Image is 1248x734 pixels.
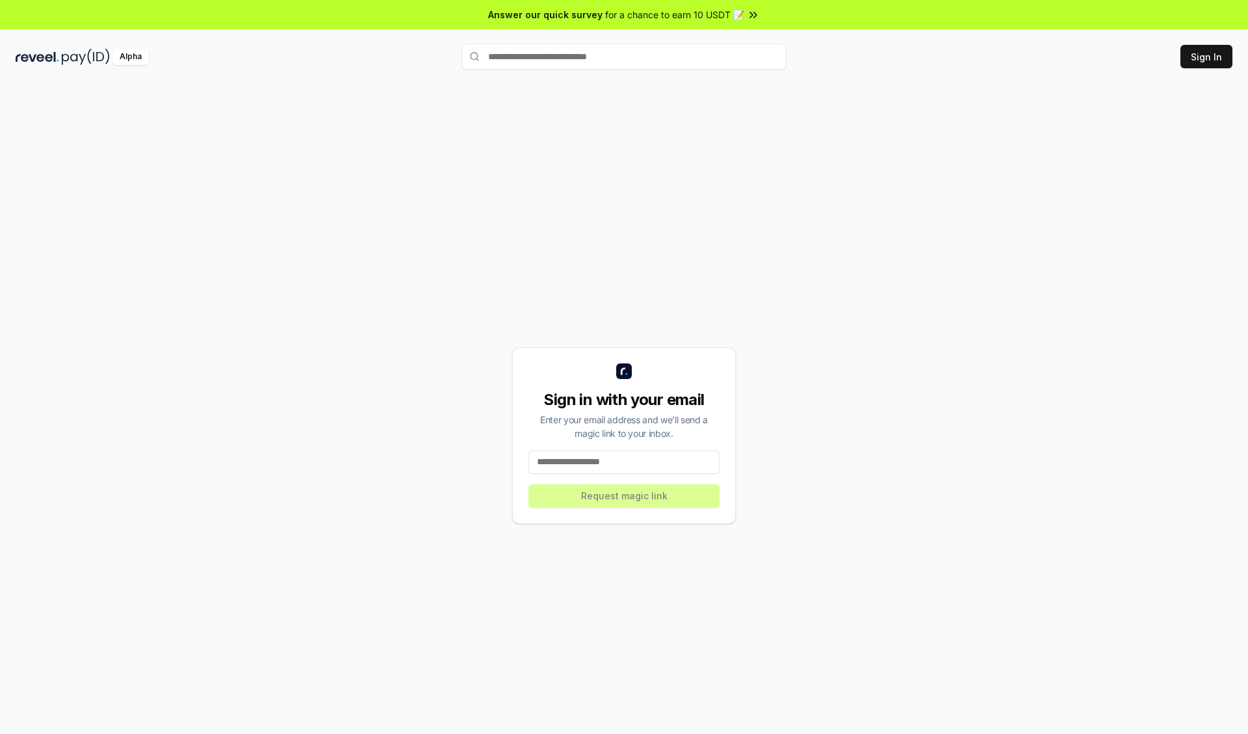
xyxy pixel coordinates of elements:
img: logo_small [616,363,632,379]
span: for a chance to earn 10 USDT 📝 [605,8,744,21]
button: Sign In [1180,45,1232,68]
div: Alpha [112,49,149,65]
img: reveel_dark [16,49,59,65]
img: pay_id [62,49,110,65]
div: Enter your email address and we’ll send a magic link to your inbox. [528,413,720,440]
div: Sign in with your email [528,389,720,410]
span: Answer our quick survey [488,8,603,21]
